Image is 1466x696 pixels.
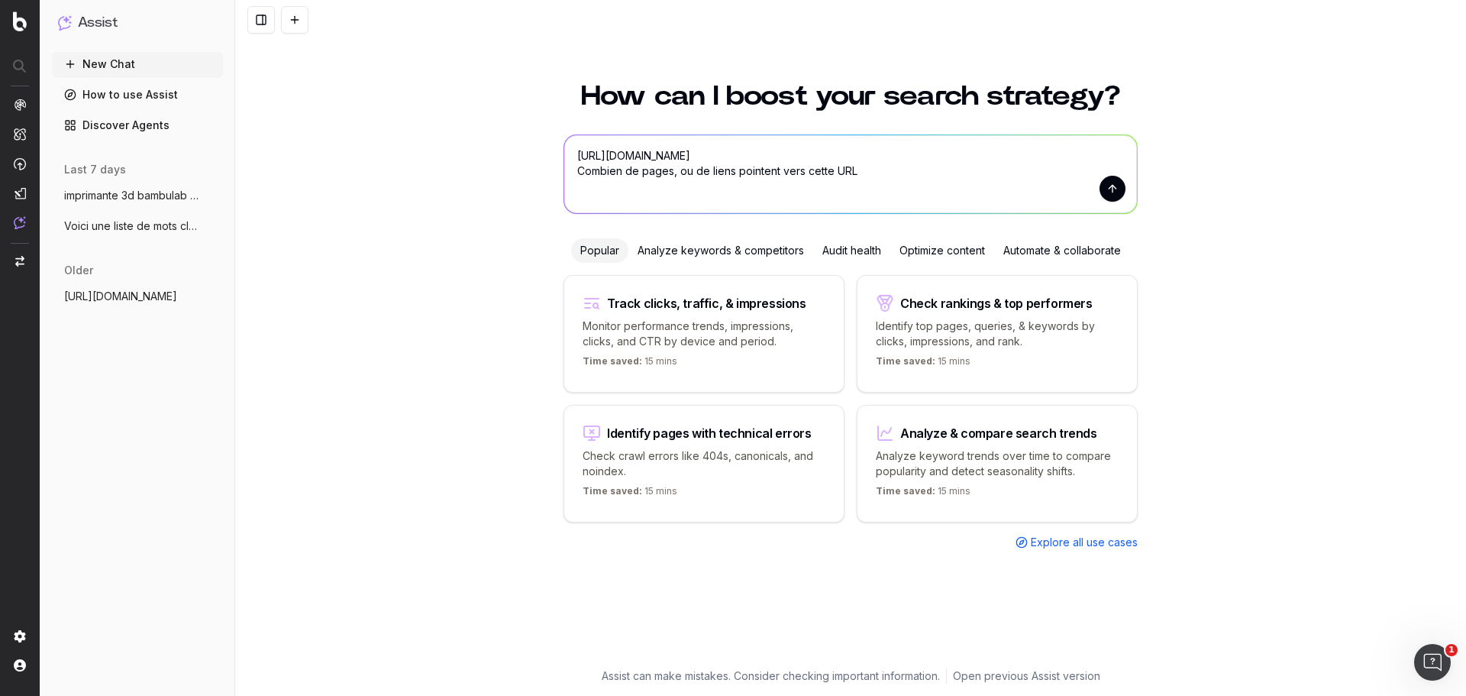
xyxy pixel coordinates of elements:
[58,15,72,30] img: Assist
[13,11,27,31] img: Botify logo
[52,52,223,76] button: New Chat
[900,297,1093,309] div: Check rankings & top performers
[994,238,1130,263] div: Automate & collaborate
[14,128,26,141] img: Intelligence
[64,263,93,278] span: older
[14,99,26,111] img: Analytics
[52,214,223,238] button: Voici une liste de mots clés, donne moi
[1445,644,1458,656] span: 1
[64,188,199,203] span: imprimante 3d bambulab avis imprimante
[1414,644,1451,681] iframe: Intercom live chat
[1016,535,1138,550] a: Explore all use cases
[14,630,26,643] img: Setting
[52,113,223,138] a: Discover Agents
[583,355,677,374] p: 15 mins
[876,485,970,503] p: 15 mins
[14,216,26,229] img: Assist
[14,157,26,170] img: Activation
[52,83,223,107] a: How to use Assist
[813,238,890,263] div: Audit health
[15,256,24,267] img: Switch project
[583,485,642,497] span: Time saved:
[876,355,935,367] span: Time saved:
[876,485,935,497] span: Time saved:
[571,238,628,263] div: Popular
[607,297,806,309] div: Track clicks, traffic, & impressions
[953,668,1100,684] a: Open previous Assist version
[64,219,199,234] span: Voici une liste de mots clés, donne moi
[876,448,1119,479] p: Analyze keyword trends over time to compare popularity and detect seasonality shifts.
[876,355,970,374] p: 15 mins
[583,319,825,349] p: Monitor performance trends, impressions, clicks, and CTR by device and period.
[52,284,223,309] button: [URL][DOMAIN_NAME]
[1031,535,1138,550] span: Explore all use cases
[563,83,1138,110] h1: How can I boost your search strategy?
[78,12,118,34] h1: Assist
[876,319,1119,349] p: Identify top pages, queries, & keywords by clicks, impressions, and rank.
[900,427,1097,439] div: Analyze & compare search trends
[64,162,126,177] span: last 7 days
[14,659,26,672] img: My account
[628,238,813,263] div: Analyze keywords & competitors
[583,448,825,479] p: Check crawl errors like 404s, canonicals, and noindex.
[583,355,642,367] span: Time saved:
[64,289,177,304] span: [URL][DOMAIN_NAME]
[58,12,217,34] button: Assist
[52,183,223,208] button: imprimante 3d bambulab avis imprimante
[890,238,994,263] div: Optimize content
[602,668,940,684] p: Assist can make mistakes. Consider checking important information.
[14,187,26,199] img: Studio
[583,485,677,503] p: 15 mins
[564,135,1137,213] textarea: [URL][DOMAIN_NAME] Combien de pages, ou de liens pointent vers cette URL
[607,427,812,439] div: Identify pages with technical errors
